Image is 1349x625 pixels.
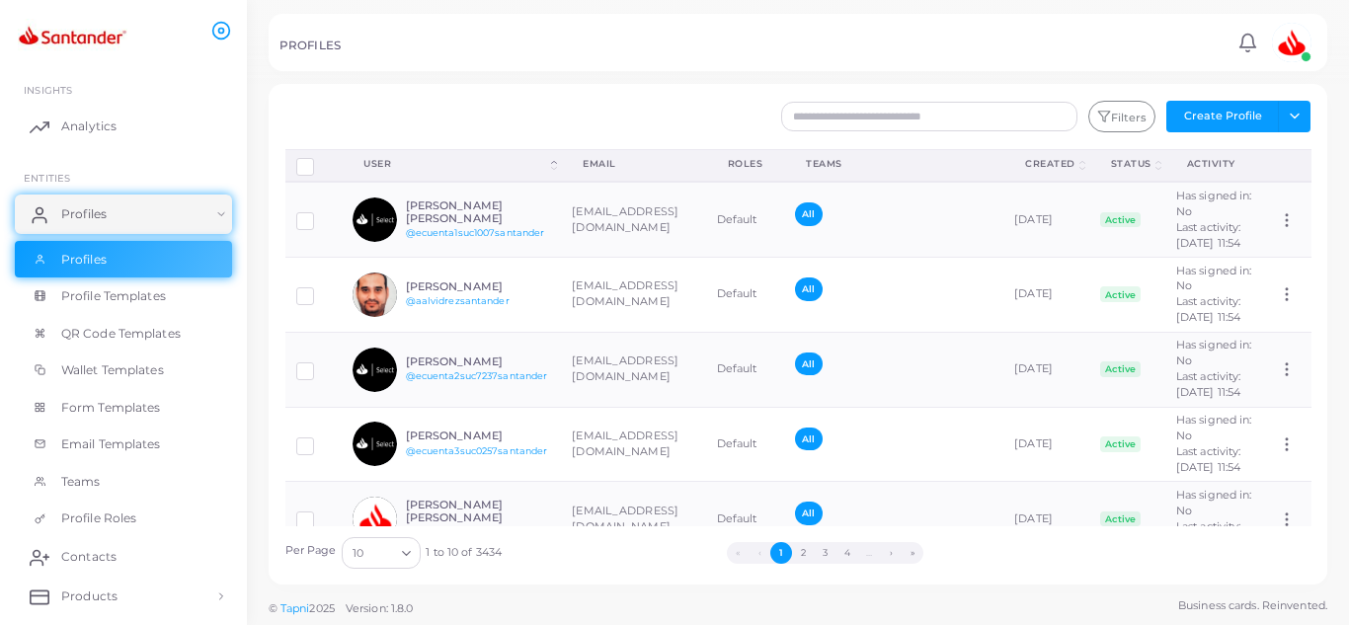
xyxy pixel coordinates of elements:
[406,295,510,306] a: @aalvidrezsantander
[309,600,334,617] span: 2025
[1176,413,1252,442] span: Has signed in: No
[15,577,232,616] a: Products
[61,205,107,223] span: Profiles
[1176,369,1241,399] span: Last activity: [DATE] 11:54
[1176,294,1241,324] span: Last activity: [DATE] 11:54
[1003,182,1089,257] td: [DATE]
[406,355,551,368] h6: [PERSON_NAME]
[426,545,502,561] span: 1 to 10 of 3434
[1003,332,1089,407] td: [DATE]
[1176,488,1252,517] span: Has signed in: No
[363,157,547,171] div: User
[353,422,397,466] img: avatar
[61,287,166,305] span: Profile Templates
[18,19,127,55] img: logo
[561,332,705,407] td: [EMAIL_ADDRESS][DOMAIN_NAME]
[15,389,232,427] a: Form Templates
[561,407,705,482] td: [EMAIL_ADDRESS][DOMAIN_NAME]
[1267,149,1310,182] th: Action
[269,600,413,617] span: ©
[15,426,232,463] a: Email Templates
[1266,23,1316,62] a: avatar
[346,601,414,615] span: Version: 1.8.0
[353,273,397,317] img: avatar
[1100,212,1142,228] span: Active
[15,107,232,146] a: Analytics
[61,435,161,453] span: Email Templates
[795,352,822,375] span: All
[61,325,181,343] span: QR Code Templates
[706,258,785,333] td: Default
[15,463,232,501] a: Teams
[406,430,551,442] h6: [PERSON_NAME]
[795,502,822,524] span: All
[1176,444,1241,474] span: Last activity: [DATE] 11:54
[15,352,232,389] a: Wallet Templates
[285,543,337,559] label: Per Page
[353,543,363,564] span: 10
[24,84,72,96] span: INSIGHTS
[342,537,421,569] div: Search for option
[365,542,394,564] input: Search for option
[61,117,117,135] span: Analytics
[15,241,232,278] a: Profiles
[1178,597,1327,614] span: Business cards. Reinvented.
[792,542,814,564] button: Go to page 2
[902,542,923,564] button: Go to last page
[706,332,785,407] td: Default
[15,315,232,352] a: QR Code Templates
[880,542,902,564] button: Go to next page
[285,149,343,182] th: Row-selection
[15,277,232,315] a: Profile Templates
[706,182,785,257] td: Default
[1187,157,1246,171] div: activity
[353,197,397,242] img: avatar
[15,537,232,577] a: Contacts
[1176,338,1252,367] span: Has signed in: No
[15,500,232,537] a: Profile Roles
[1003,407,1089,482] td: [DATE]
[806,157,982,171] div: Teams
[61,509,136,527] span: Profile Roles
[1176,189,1252,218] span: Has signed in: No
[15,195,232,234] a: Profiles
[1088,101,1155,132] button: Filters
[795,428,822,450] span: All
[706,482,785,557] td: Default
[279,39,341,52] h5: PROFILES
[61,251,107,269] span: Profiles
[61,473,101,491] span: Teams
[795,202,822,225] span: All
[814,542,835,564] button: Go to page 3
[1176,519,1241,549] span: Last activity: [DATE] 11:54
[406,280,551,293] h6: [PERSON_NAME]
[1003,258,1089,333] td: [DATE]
[1100,511,1142,527] span: Active
[61,548,117,566] span: Contacts
[1100,361,1142,377] span: Active
[61,587,118,605] span: Products
[1111,157,1151,171] div: Status
[406,370,548,381] a: @ecuenta2suc7237santander
[1003,482,1089,557] td: [DATE]
[1176,220,1241,250] span: Last activity: [DATE] 11:54
[561,182,705,257] td: [EMAIL_ADDRESS][DOMAIN_NAME]
[728,157,763,171] div: Roles
[1025,157,1075,171] div: Created
[24,172,70,184] span: ENTITIES
[61,399,161,417] span: Form Templates
[1272,23,1311,62] img: avatar
[502,542,1150,564] ul: Pagination
[406,445,548,456] a: @ecuenta3suc0257santander
[406,499,551,524] h6: [PERSON_NAME] [PERSON_NAME]
[353,497,397,541] img: avatar
[1176,264,1252,293] span: Has signed in: No
[406,199,551,225] h6: [PERSON_NAME] [PERSON_NAME]
[1166,101,1279,132] button: Create Profile
[353,348,397,392] img: avatar
[61,361,164,379] span: Wallet Templates
[1100,436,1142,452] span: Active
[406,227,545,238] a: @ecuenta1suc1007santander
[583,157,683,171] div: Email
